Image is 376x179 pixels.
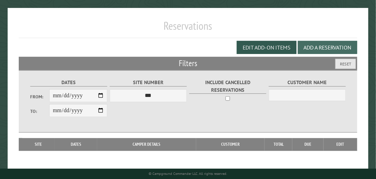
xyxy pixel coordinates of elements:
label: Site Number [110,79,187,87]
th: Due [292,138,324,151]
th: Dates [55,138,97,151]
label: From: [30,93,50,100]
th: Site [22,138,55,151]
button: Edit Add-on Items [237,41,296,54]
button: Reset [335,59,356,69]
th: Total [265,138,292,151]
label: To: [30,108,50,115]
label: Customer Name [269,79,346,87]
th: Customer [196,138,265,151]
label: Include Cancelled Reservations [189,79,267,94]
label: Dates [30,79,108,87]
small: © Campground Commander LLC. All rights reserved. [149,171,227,176]
h2: Filters [19,57,357,70]
h1: Reservations [19,19,357,38]
th: Camper Details [97,138,196,151]
th: Edit [324,138,357,151]
button: Add a Reservation [298,41,357,54]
